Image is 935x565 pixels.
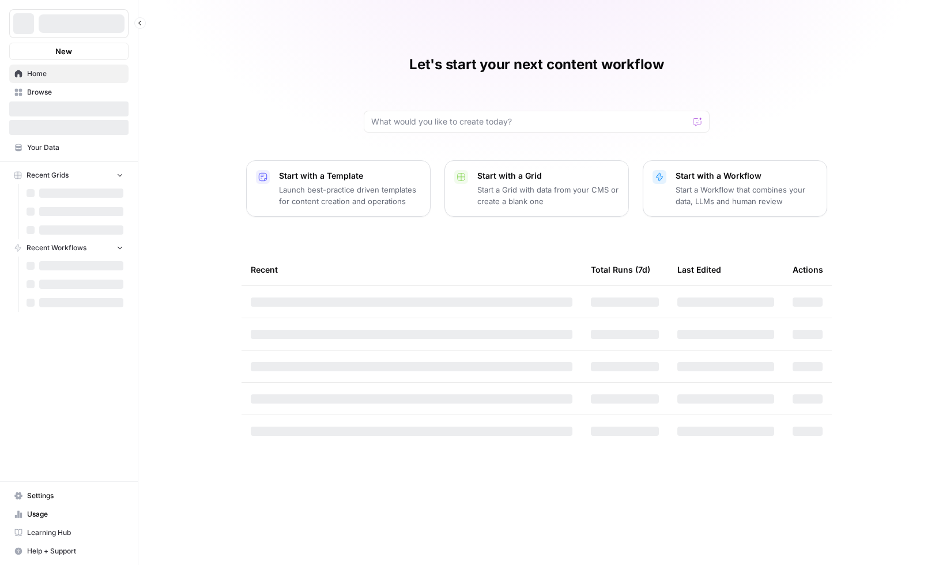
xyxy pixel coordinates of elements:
a: Usage [9,505,129,523]
span: Help + Support [27,546,123,556]
a: Home [9,65,129,83]
div: Actions [793,254,823,285]
div: Total Runs (7d) [591,254,650,285]
p: Start a Workflow that combines your data, LLMs and human review [676,184,817,207]
span: Recent Workflows [27,243,86,253]
p: Start with a Workflow [676,170,817,182]
span: Browse [27,87,123,97]
div: Recent [251,254,572,285]
span: Recent Grids [27,170,69,180]
a: Browse [9,83,129,101]
p: Start with a Template [279,170,421,182]
p: Launch best-practice driven templates for content creation and operations [279,184,421,207]
button: New [9,43,129,60]
span: Settings [27,491,123,501]
h1: Let's start your next content workflow [409,55,664,74]
div: Last Edited [677,254,721,285]
button: Recent Grids [9,167,129,184]
button: Start with a TemplateLaunch best-practice driven templates for content creation and operations [246,160,431,217]
a: Your Data [9,138,129,157]
button: Start with a WorkflowStart a Workflow that combines your data, LLMs and human review [643,160,827,217]
a: Settings [9,487,129,505]
a: Learning Hub [9,523,129,542]
input: What would you like to create today? [371,116,688,127]
span: Learning Hub [27,528,123,538]
span: Your Data [27,142,123,153]
span: New [55,46,72,57]
span: Home [27,69,123,79]
button: Recent Workflows [9,239,129,257]
span: Usage [27,509,123,519]
button: Help + Support [9,542,129,560]
button: Start with a GridStart a Grid with data from your CMS or create a blank one [444,160,629,217]
p: Start with a Grid [477,170,619,182]
p: Start a Grid with data from your CMS or create a blank one [477,184,619,207]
